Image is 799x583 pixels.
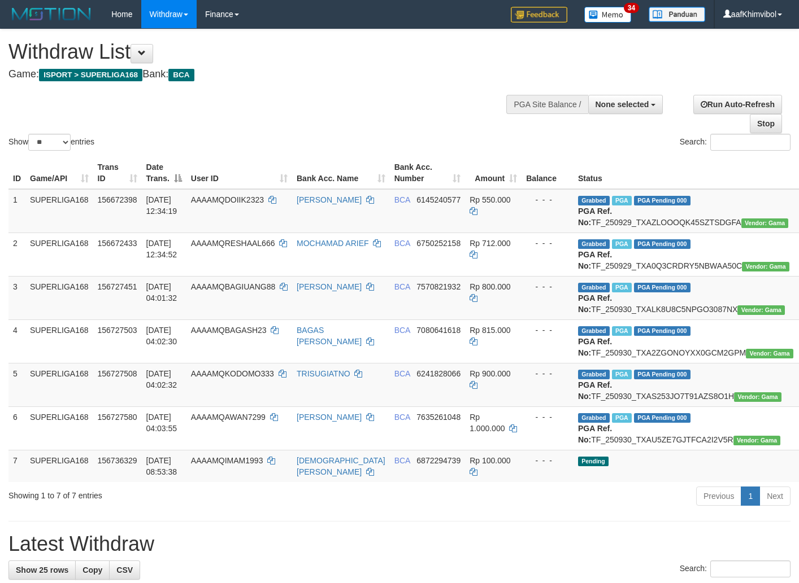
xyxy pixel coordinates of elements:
[470,239,510,248] span: Rp 712.000
[526,325,569,336] div: - - -
[737,305,785,315] span: Vendor URL: https://trx31.1velocity.biz
[511,7,567,23] img: Feedback.jpg
[297,239,369,248] a: MOCHAMAD ARIEF
[297,195,362,204] a: [PERSON_NAME]
[574,406,798,450] td: TF_250930_TXAU5ZE7GJTFCA2I2V5R
[470,195,510,204] span: Rp 550.000
[526,194,569,205] div: - - -
[8,406,25,450] td: 6
[292,157,390,189] th: Bank Acc. Name: activate to sort column ascending
[696,486,741,506] a: Previous
[578,239,610,249] span: Grabbed
[574,319,798,363] td: TF_250930_TXA2ZGONOYXX0GCM2GPM
[634,413,691,423] span: PGA Pending
[394,456,410,465] span: BCA
[612,413,632,423] span: Marked by aafchoeunmanni
[634,370,691,379] span: PGA Pending
[416,239,461,248] span: Copy 6750252158 to clipboard
[416,456,461,465] span: Copy 6872294739 to clipboard
[734,392,781,402] span: Vendor URL: https://trx31.1velocity.biz
[25,363,93,406] td: SUPERLIGA168
[470,282,510,291] span: Rp 800.000
[25,157,93,189] th: Game/API: activate to sort column ascending
[98,282,137,291] span: 156727451
[8,485,324,501] div: Showing 1 to 7 of 7 entries
[146,326,177,346] span: [DATE] 04:02:30
[733,436,781,445] span: Vendor URL: https://trx31.1velocity.biz
[741,486,760,506] a: 1
[98,413,137,422] span: 156727580
[634,283,691,292] span: PGA Pending
[98,369,137,378] span: 156727508
[750,114,782,133] a: Stop
[612,370,632,379] span: Marked by aafchoeunmanni
[297,413,362,422] a: [PERSON_NAME]
[191,413,266,422] span: AAAAMQAWAN7299
[394,326,410,335] span: BCA
[470,326,510,335] span: Rp 815.000
[578,250,612,270] b: PGA Ref. No:
[578,457,609,466] span: Pending
[506,95,588,114] div: PGA Site Balance /
[526,455,569,466] div: - - -
[526,238,569,249] div: - - -
[578,424,612,444] b: PGA Ref. No:
[25,450,93,482] td: SUPERLIGA168
[596,100,649,109] span: None selected
[465,157,522,189] th: Amount: activate to sort column ascending
[578,370,610,379] span: Grabbed
[8,157,25,189] th: ID
[588,95,663,114] button: None selected
[39,69,142,81] span: ISPORT > SUPERLIGA168
[146,195,177,216] span: [DATE] 12:34:19
[8,233,25,276] td: 2
[578,283,610,292] span: Grabbed
[82,566,102,575] span: Copy
[8,276,25,319] td: 3
[710,560,791,577] input: Search:
[710,134,791,151] input: Search:
[8,41,522,63] h1: Withdraw List
[186,157,292,189] th: User ID: activate to sort column ascending
[146,456,177,476] span: [DATE] 08:53:38
[416,413,461,422] span: Copy 7635261048 to clipboard
[612,326,632,336] span: Marked by aafchoeunmanni
[98,456,137,465] span: 156736329
[612,196,632,205] span: Marked by aafsoycanthlai
[109,560,140,580] a: CSV
[8,560,76,580] a: Show 25 rows
[578,207,612,227] b: PGA Ref. No:
[191,456,263,465] span: AAAAMQIMAM1993
[390,157,466,189] th: Bank Acc. Number: activate to sort column ascending
[146,282,177,303] span: [DATE] 04:01:32
[98,326,137,335] span: 156727503
[742,262,789,271] span: Vendor URL: https://trx31.1velocity.biz
[297,456,385,476] a: [DEMOGRAPHIC_DATA][PERSON_NAME]
[680,134,791,151] label: Search:
[693,95,782,114] a: Run Auto-Refresh
[191,239,275,248] span: AAAAMQRESHAAL666
[634,326,691,336] span: PGA Pending
[142,157,186,189] th: Date Trans.: activate to sort column descending
[146,413,177,433] span: [DATE] 04:03:55
[394,369,410,378] span: BCA
[526,281,569,292] div: - - -
[191,195,264,204] span: AAAAMQDOIIK2323
[8,134,94,151] label: Show entries
[578,380,612,401] b: PGA Ref. No:
[584,7,632,23] img: Button%20Memo.svg
[8,450,25,482] td: 7
[25,406,93,450] td: SUPERLIGA168
[25,276,93,319] td: SUPERLIGA168
[394,195,410,204] span: BCA
[146,369,177,389] span: [DATE] 04:02:32
[416,369,461,378] span: Copy 6241828066 to clipboard
[416,326,461,335] span: Copy 7080641618 to clipboard
[526,411,569,423] div: - - -
[470,456,510,465] span: Rp 100.000
[28,134,71,151] select: Showentries
[634,239,691,249] span: PGA Pending
[578,337,612,357] b: PGA Ref. No:
[25,189,93,233] td: SUPERLIGA168
[25,319,93,363] td: SUPERLIGA168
